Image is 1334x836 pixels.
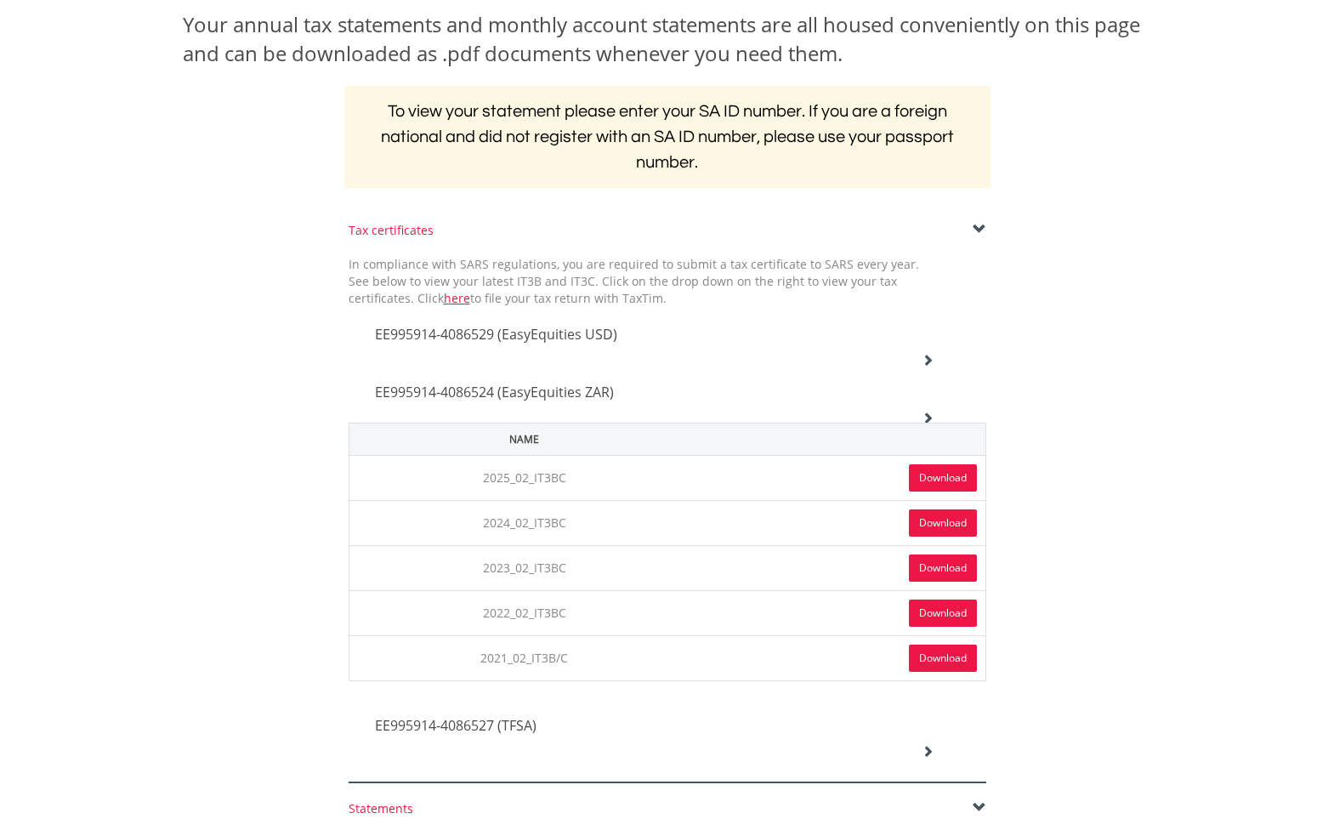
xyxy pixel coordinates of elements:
[375,325,617,344] span: EE995914-4086529 (EasyEquities USD)
[349,800,986,817] div: Statements
[349,545,700,590] td: 2023_02_IT3BC
[417,290,667,306] span: Click to file your tax return with TaxTim.
[183,10,1152,69] div: Your annual tax statements and monthly account statements are all housed conveniently on this pag...
[349,256,919,306] span: In compliance with SARS regulations, you are required to submit a tax certificate to SARS every y...
[349,455,700,500] td: 2025_02_IT3BC
[909,600,977,627] a: Download
[375,383,614,401] span: EE995914-4086524 (EasyEquities ZAR)
[909,464,977,492] a: Download
[349,222,986,239] div: Tax certificates
[349,423,700,455] th: Name
[349,590,700,635] td: 2022_02_IT3BC
[909,509,977,537] a: Download
[349,635,700,680] td: 2021_02_IT3B/C
[909,645,977,672] a: Download
[444,290,470,306] a: here
[909,554,977,582] a: Download
[349,500,700,545] td: 2024_02_IT3BC
[375,716,536,735] span: EE995914-4086527 (TFSA)
[344,86,991,188] h2: To view your statement please enter your SA ID number. If you are a foreign national and did not ...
